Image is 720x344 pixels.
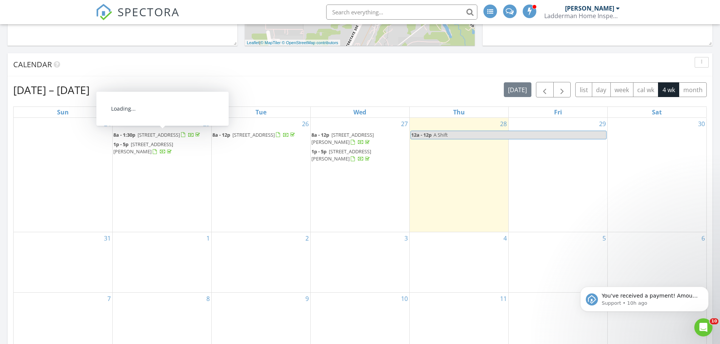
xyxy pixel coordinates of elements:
span: 8a - 12p [311,131,329,138]
td: Go to September 6, 2025 [607,232,706,293]
a: Go to September 8, 2025 [205,293,211,305]
a: Go to September 6, 2025 [700,232,706,244]
span: 1p - 5p [311,148,327,155]
button: day [592,82,611,97]
a: Leaflet [247,40,259,45]
a: SPECTORA [96,10,180,26]
a: Go to August 29, 2025 [598,118,607,130]
div: | [245,40,340,46]
td: Go to September 4, 2025 [409,232,508,293]
span: A Shift [434,131,448,138]
a: Go to September 7, 2025 [106,293,112,305]
a: © MapTiler [260,40,281,45]
td: Go to August 29, 2025 [508,118,607,232]
iframe: Intercom live chat [694,318,712,336]
button: 4 wk [658,82,679,97]
a: Go to August 30, 2025 [697,118,706,130]
a: Go to September 11, 2025 [499,293,508,305]
a: Tuesday [254,107,268,117]
a: 1p - 5p [STREET_ADDRESS][PERSON_NAME] [113,140,211,156]
span: 1p - 5p [113,141,129,148]
span: Calendar [13,59,52,69]
a: 8a - 12p [STREET_ADDRESS][PERSON_NAME] [311,131,374,145]
h2: [DATE] – [DATE] [13,82,90,97]
a: Go to August 28, 2025 [499,118,508,130]
a: Go to August 31, 2025 [102,232,112,244]
td: Go to August 31, 2025 [14,232,113,293]
span: SPECTORA [118,4,180,20]
td: Go to August 27, 2025 [311,118,410,232]
button: Next [553,82,571,97]
div: Ladderman Home Inspections [544,12,620,20]
a: Go to August 26, 2025 [300,118,310,130]
a: © OpenStreetMap contributors [282,40,338,45]
button: week [610,82,633,97]
a: 1p - 5p [STREET_ADDRESS][PERSON_NAME] [113,141,173,155]
td: Go to September 1, 2025 [113,232,212,293]
span: [STREET_ADDRESS][PERSON_NAME] [113,141,173,155]
a: 8a - 12p [STREET_ADDRESS] [212,131,310,140]
td: Go to September 3, 2025 [311,232,410,293]
td: Go to September 2, 2025 [212,232,311,293]
a: Saturday [650,107,663,117]
a: Go to September 4, 2025 [502,232,508,244]
a: Monday [154,107,170,117]
button: Previous [536,82,554,97]
a: 8a - 1:30p [STREET_ADDRESS] [113,131,211,140]
a: Go to August 25, 2025 [201,118,211,130]
button: list [575,82,592,97]
img: The Best Home Inspection Software - Spectora [96,4,112,20]
div: [PERSON_NAME] [565,5,614,12]
a: 8a - 12p [STREET_ADDRESS] [212,131,296,138]
iframe: Intercom notifications message [569,271,720,324]
span: [STREET_ADDRESS][PERSON_NAME] [311,148,371,162]
span: [STREET_ADDRESS] [232,131,275,138]
a: Wednesday [352,107,368,117]
span: 8a - 12p [212,131,230,138]
td: Go to August 24, 2025 [14,118,113,232]
a: Go to August 24, 2025 [102,118,112,130]
a: Sunday [56,107,70,117]
span: 10 [710,318,718,324]
td: Go to August 26, 2025 [212,118,311,232]
td: Go to September 5, 2025 [508,232,607,293]
td: Go to August 30, 2025 [607,118,706,232]
a: Go to August 27, 2025 [399,118,409,130]
a: Go to September 9, 2025 [304,293,310,305]
span: [STREET_ADDRESS][PERSON_NAME] [311,131,374,145]
a: Go to September 1, 2025 [205,232,211,244]
a: 1p - 5p [STREET_ADDRESS][PERSON_NAME] [311,147,409,164]
td: Go to August 25, 2025 [113,118,212,232]
a: Go to September 3, 2025 [403,232,409,244]
a: Go to September 2, 2025 [304,232,310,244]
a: Thursday [452,107,466,117]
td: Go to August 28, 2025 [409,118,508,232]
span: 12a - 12p [411,131,432,139]
span: 8a - 1:30p [113,131,135,138]
a: 1p - 5p [STREET_ADDRESS][PERSON_NAME] [311,148,371,162]
a: Go to September 10, 2025 [399,293,409,305]
button: [DATE] [504,82,531,97]
a: 8a - 12p [STREET_ADDRESS][PERSON_NAME] [311,131,409,147]
a: Go to September 5, 2025 [601,232,607,244]
a: Friday [553,107,564,117]
span: [STREET_ADDRESS] [138,131,180,138]
button: month [679,82,707,97]
button: cal wk [633,82,659,97]
input: Search everything... [326,5,477,20]
a: 8a - 1:30p [STREET_ADDRESS] [113,131,201,138]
